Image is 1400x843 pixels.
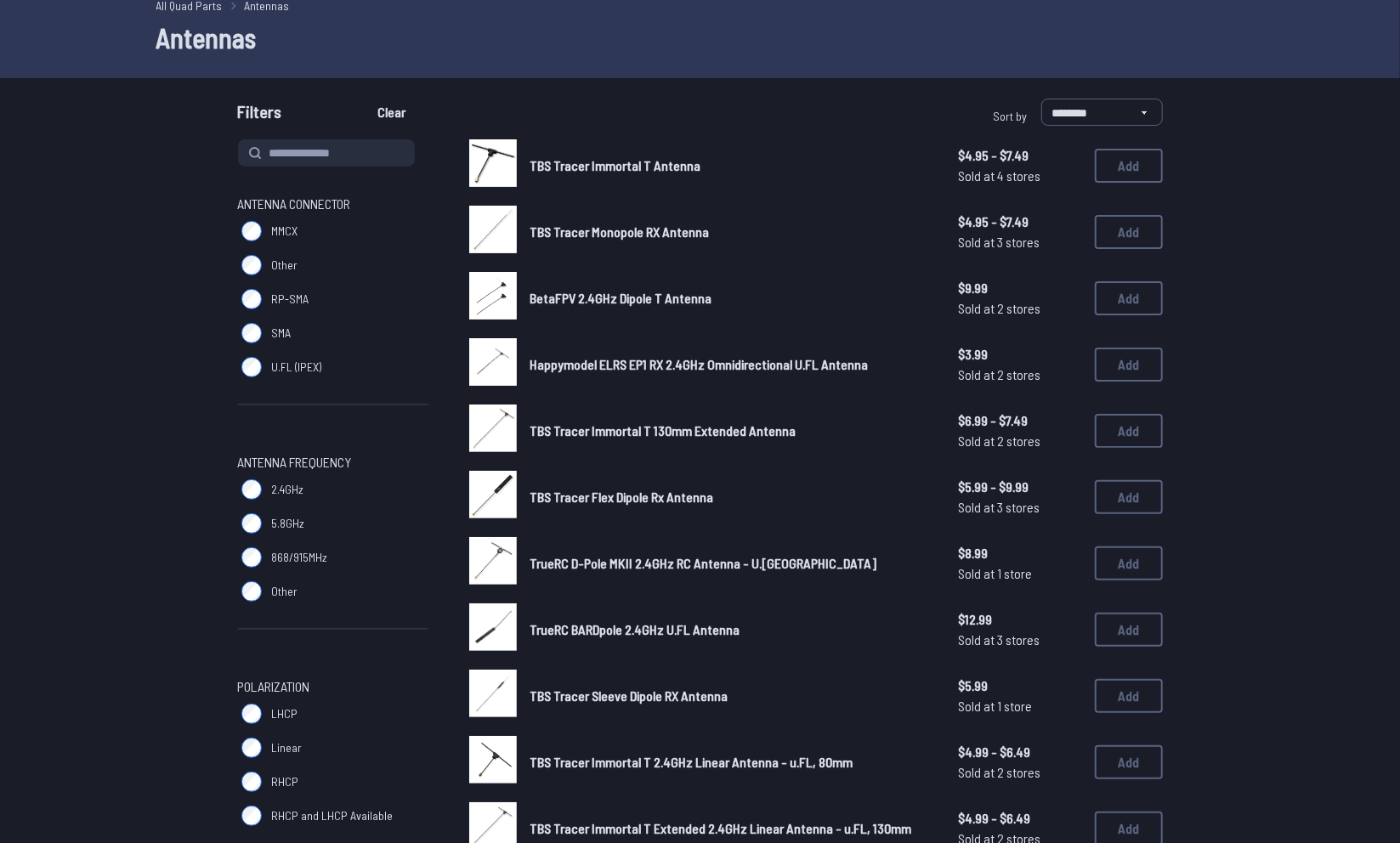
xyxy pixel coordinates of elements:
input: RHCP and LHCP Available [241,806,262,826]
input: SMA [241,323,262,343]
span: RHCP [272,773,299,790]
span: 2.4GHz [272,481,304,498]
a: TBS Tracer Monopole RX Antenna [530,222,932,242]
span: Antenna Frequency [238,452,352,472]
input: U.FL (IPEX) [241,357,262,377]
img: image [469,670,517,717]
span: TBS Tracer Sleeve Dipole RX Antenna [530,687,728,704]
span: Other [272,257,298,274]
span: MMCX [272,223,298,240]
span: SMA [272,325,292,342]
a: TBS Tracer Sleeve Dipole RX Antenna [530,686,932,706]
span: Happymodel ELRS EP1 RX 2.4GHz Omnidirectional U.FL Antenna [530,356,869,372]
input: RP-SMA [241,289,262,309]
span: Sold at 3 stores [959,630,1081,650]
span: Other [272,583,298,600]
button: Add [1095,546,1163,580]
input: LHCP [241,704,262,724]
a: image [469,471,517,523]
a: TBS Tracer Immortal T Antenna [530,156,932,176]
a: image [469,537,517,590]
a: TBS Tracer Immortal T 130mm Extended Antenna [530,421,932,441]
img: image [469,537,517,585]
input: Other [241,581,262,602]
button: Add [1095,281,1163,315]
button: Add [1095,679,1163,713]
span: $5.99 [959,676,1081,696]
span: Sold at 1 store [959,563,1081,584]
img: image [469,206,517,253]
input: 868/915MHz [241,547,262,568]
img: image [469,471,517,518]
span: TrueRC D-Pole MKII 2.4GHz RC Antenna - U.[GEOGRAPHIC_DATA] [530,555,877,571]
button: Add [1095,149,1163,183]
span: TBS Tracer Immortal T Antenna [530,157,701,173]
span: $9.99 [959,278,1081,298]
a: image [469,603,517,656]
a: BetaFPV 2.4GHz Dipole T Antenna [530,288,932,308]
span: RHCP and LHCP Available [272,807,394,824]
a: TrueRC BARDpole 2.4GHz U.FL Antenna [530,620,932,640]
span: TBS Tracer Flex Dipole Rx Antenna [530,489,714,505]
span: TBS Tracer Immortal T Extended 2.4GHz Linear Antenna - u.FL, 130mm [530,820,912,836]
img: image [469,139,517,187]
span: Sold at 3 stores [959,497,1081,518]
span: Sold at 1 store [959,696,1081,716]
a: image [469,405,517,457]
span: $12.99 [959,609,1081,630]
span: $4.99 - $6.49 [959,808,1081,829]
span: $5.99 - $9.99 [959,477,1081,497]
span: U.FL (IPEX) [272,359,322,376]
a: Happymodel ELRS EP1 RX 2.4GHz Omnidirectional U.FL Antenna [530,354,932,375]
span: Polarization [238,676,310,697]
a: TrueRC D-Pole MKII 2.4GHz RC Antenna - U.[GEOGRAPHIC_DATA] [530,553,932,574]
button: Clear [364,99,421,126]
input: 2.4GHz [241,479,262,500]
button: Add [1095,745,1163,779]
a: image [469,272,517,325]
input: Linear [241,738,262,758]
span: Sold at 4 stores [959,166,1081,186]
img: image [469,736,517,784]
input: 5.8GHz [241,513,262,534]
input: Other [241,255,262,275]
span: Sort by [994,109,1028,123]
input: RHCP [241,772,262,792]
span: TBS Tracer Immortal T 2.4GHz Linear Antenna - u.FL, 80mm [530,754,853,770]
span: Sold at 2 stores [959,431,1081,451]
span: $8.99 [959,543,1081,563]
button: Add [1095,613,1163,647]
span: 868/915MHz [272,549,328,566]
span: Sold at 2 stores [959,298,1081,319]
span: $6.99 - $7.49 [959,410,1081,431]
a: TBS Tracer Flex Dipole Rx Antenna [530,487,932,507]
a: image [469,338,517,391]
button: Add [1095,414,1163,448]
span: TrueRC BARDpole 2.4GHz U.FL Antenna [530,621,740,637]
span: $3.99 [959,344,1081,365]
a: image [469,206,517,258]
a: TBS Tracer Immortal T Extended 2.4GHz Linear Antenna - u.FL, 130mm [530,818,932,839]
span: Sold at 2 stores [959,762,1081,783]
a: image [469,139,517,192]
span: Antenna Connector [238,194,351,214]
select: Sort by [1041,99,1163,126]
img: image [469,603,517,651]
a: image [469,736,517,789]
span: TBS Tracer Immortal T 130mm Extended Antenna [530,422,796,438]
a: TBS Tracer Immortal T 2.4GHz Linear Antenna - u.FL, 80mm [530,752,932,772]
img: image [469,272,517,320]
span: $4.99 - $6.49 [959,742,1081,762]
input: MMCX [241,221,262,241]
span: RP-SMA [272,291,309,308]
span: $4.95 - $7.49 [959,145,1081,166]
img: image [469,338,517,386]
a: image [469,670,517,722]
button: Add [1095,480,1163,514]
h1: Antennas [156,17,1244,58]
span: TBS Tracer Monopole RX Antenna [530,223,710,240]
span: LHCP [272,705,298,722]
span: Sold at 3 stores [959,232,1081,252]
button: Add [1095,215,1163,249]
span: Linear [272,739,303,756]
